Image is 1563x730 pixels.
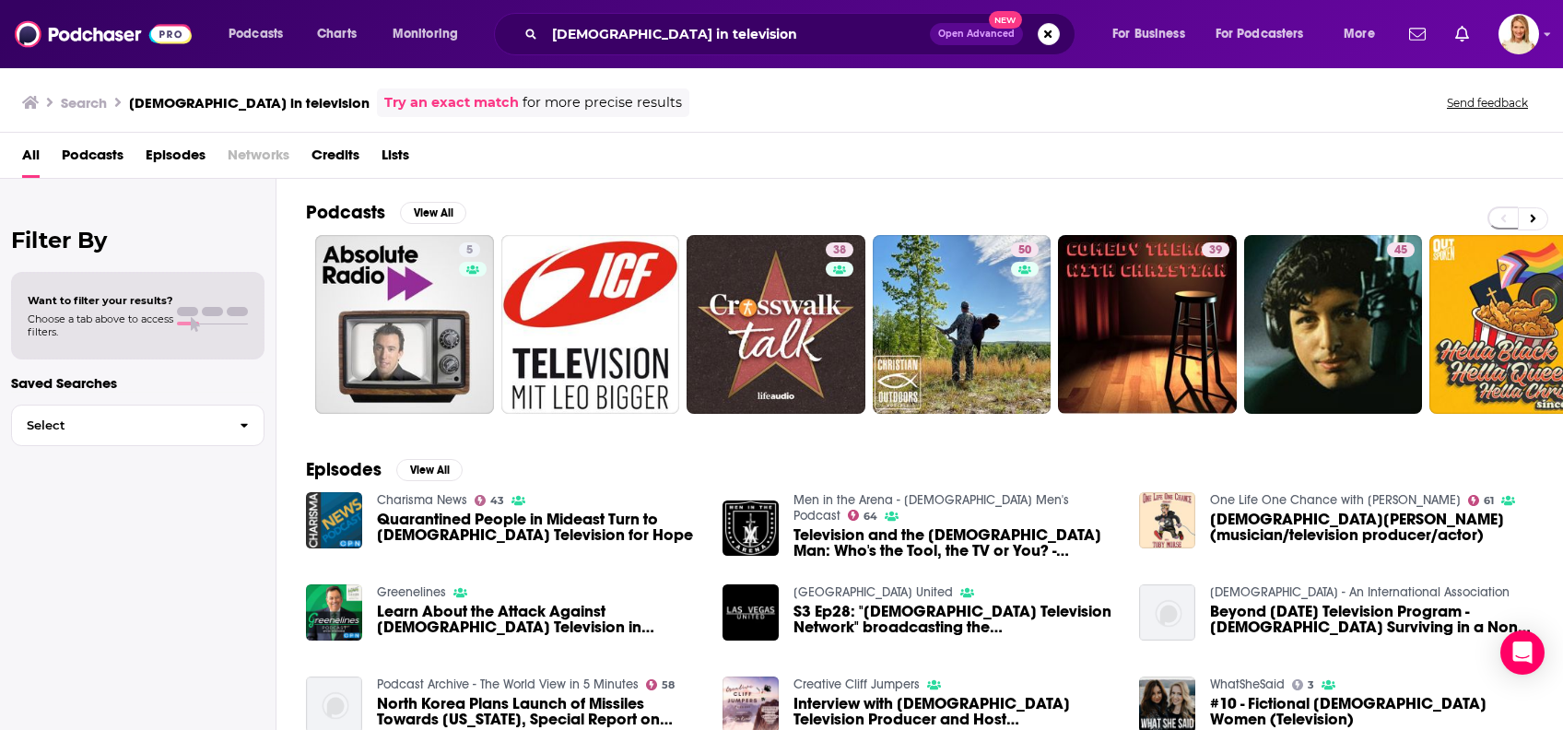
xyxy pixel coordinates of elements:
[377,512,700,543] span: Quarantined People in Mideast Turn to [DEMOGRAPHIC_DATA] Television for Hope
[1498,14,1539,54] img: User Profile
[62,140,123,178] a: Podcasts
[793,604,1117,635] a: S3 Ep28: "Christian Television Network" broadcasting the gospel into every home in America.
[1402,18,1433,50] a: Show notifications dropdown
[11,374,264,392] p: Saved Searches
[400,202,466,224] button: View All
[306,458,382,481] h2: Episodes
[229,21,283,47] span: Podcasts
[311,140,359,178] a: Credits
[1331,19,1398,49] button: open menu
[306,584,362,641] img: Learn About the Attack Against Christian Television in Israel with Ron Cantor (Season 6, Ep. 90)
[793,604,1117,635] span: S3 Ep28: "[DEMOGRAPHIC_DATA] Television Network" broadcasting the [DEMOGRAPHIC_DATA] into every h...
[1498,14,1539,54] button: Show profile menu
[384,92,519,113] a: Try an exact match
[315,235,494,414] a: 5
[687,235,865,414] a: 38
[306,201,466,224] a: PodcastsView All
[793,584,953,600] a: Las Vegas United
[12,419,225,431] span: Select
[380,19,482,49] button: open menu
[545,19,930,49] input: Search podcasts, credits, & more...
[228,140,289,178] span: Networks
[1484,497,1494,505] span: 61
[1292,679,1315,690] a: 3
[1139,584,1195,641] img: Beyond Today Television Program - Christians Surviving in a Non-Christian Society
[723,584,779,641] img: S3 Ep28: "Christian Television Network" broadcasting the gospel into every home in America.
[216,19,307,49] button: open menu
[848,510,878,521] a: 64
[15,17,192,52] img: Podchaser - Follow, Share and Rate Podcasts
[1308,681,1314,689] span: 3
[382,140,409,178] a: Lists
[833,241,846,260] span: 38
[1112,21,1185,47] span: For Business
[1216,21,1304,47] span: For Podcasters
[793,696,1117,727] a: Interview with Christian Television Producer and Host Joseph Neal
[793,696,1117,727] span: Interview with [DEMOGRAPHIC_DATA] Television Producer and Host [PERSON_NAME]
[1344,21,1375,47] span: More
[11,405,264,446] button: Select
[22,140,40,178] a: All
[28,312,173,338] span: Choose a tab above to access filters.
[466,241,473,260] span: 5
[1387,242,1415,257] a: 45
[1210,696,1534,727] a: #10 - Fictional Christian Women (Television)
[475,495,505,506] a: 43
[1139,492,1195,548] img: Christian Jacobs (musician/television producer/actor)
[1500,630,1545,675] div: Open Intercom Messenger
[930,23,1023,45] button: Open AdvancedNew
[1209,241,1222,260] span: 39
[146,140,206,178] a: Episodes
[723,500,779,557] img: Television and the Christian Man: Who's the Tool, the TV or You? - Equipping Men in Ten EP 648
[306,201,385,224] h2: Podcasts
[1498,14,1539,54] span: Logged in as leannebush
[306,492,362,548] img: Quarantined People in Mideast Turn to Christian Television for Hope
[938,29,1015,39] span: Open Advanced
[1011,242,1039,257] a: 50
[459,242,480,257] a: 5
[1202,242,1229,257] a: 39
[646,679,676,690] a: 58
[393,21,458,47] span: Monitoring
[490,497,504,505] span: 43
[377,604,700,635] span: Learn About the Attack Against [DEMOGRAPHIC_DATA] Television in [GEOGRAPHIC_DATA] with [PERSON_NA...
[523,92,682,113] span: for more precise results
[61,94,107,112] h3: Search
[1210,512,1534,543] a: Christian Jacobs (musician/television producer/actor)
[1394,241,1407,260] span: 45
[989,11,1022,29] span: New
[28,294,173,307] span: Want to filter your results?
[873,235,1052,414] a: 50
[793,677,920,692] a: Creative Cliff Jumpers
[129,94,370,112] h3: [DEMOGRAPHIC_DATA] in television
[11,227,264,253] h2: Filter By
[1018,241,1031,260] span: 50
[793,527,1117,559] a: Television and the Christian Man: Who's the Tool, the TV or You? - Equipping Men in Ten EP 648
[1448,18,1476,50] a: Show notifications dropdown
[396,459,463,481] button: View All
[305,19,368,49] a: Charts
[1210,584,1510,600] a: United Church of God - An International Association
[377,677,639,692] a: Podcast Archive - The World View in 5 Minutes
[1099,19,1208,49] button: open menu
[1204,19,1331,49] button: open menu
[1210,677,1285,692] a: WhatSheSaid
[1058,235,1237,414] a: 39
[377,512,700,543] a: Quarantined People in Mideast Turn to Christian Television for Hope
[377,604,700,635] a: Learn About the Attack Against Christian Television in Israel with Ron Cantor (Season 6, Ep. 90)
[1244,235,1423,414] a: 45
[1441,95,1534,111] button: Send feedback
[864,512,877,521] span: 64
